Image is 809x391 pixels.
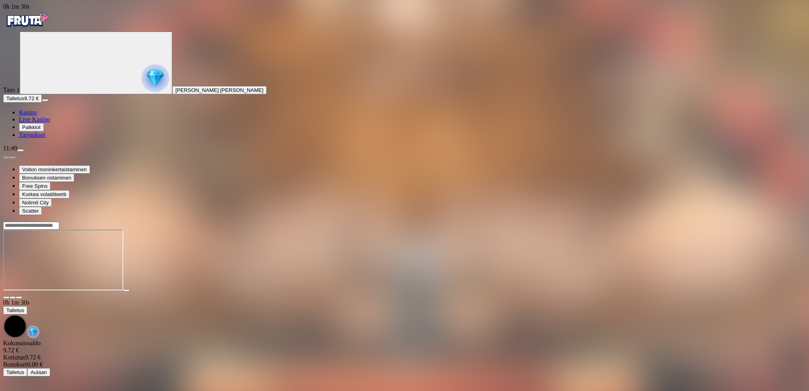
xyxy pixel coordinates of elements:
button: Bonuksen ostaminen [19,174,74,182]
button: menu [17,149,24,152]
div: Kokonaissaldo [3,340,806,354]
button: reward iconPalkkiot [19,123,44,131]
a: gift-inverted iconTarjoukset [19,131,45,138]
span: Nolimit City [22,200,49,206]
button: Free Spins [19,182,51,190]
button: fullscreen icon [16,296,22,299]
a: Fruta [3,24,51,31]
span: Taso 1 [3,86,20,93]
span: Palkkiot [22,124,41,130]
div: Game menu [3,299,806,340]
a: diamond iconKasino [19,109,37,116]
span: user session time [3,3,30,10]
button: play icon [123,289,130,292]
button: Talletusplus icon9.72 € [3,94,42,103]
nav: Primary [3,10,806,138]
img: Fruta [3,10,51,30]
span: Live Kasino [19,116,50,123]
button: Talletus [3,368,27,376]
span: Talletus [6,307,24,313]
img: reward-icon [27,326,40,338]
span: Kasino [19,109,37,116]
a: poker-chip iconLive Kasino [19,116,50,123]
button: close icon [3,296,9,299]
span: 9.72 € [24,95,39,101]
span: Voiton moninkertaistaminen [22,167,87,172]
span: Korkea volatiliteetti [22,191,66,197]
button: prev slide [3,156,9,159]
button: chevron-down icon [9,296,16,299]
button: Scatter [19,207,42,215]
button: Talletus [3,306,27,314]
span: Kotiutus [3,354,25,361]
input: Search [3,222,59,230]
span: Bonukset [3,361,27,368]
span: Scatter [22,208,39,214]
span: 11:49 [3,145,17,152]
div: 9.72 € [3,347,806,354]
button: [PERSON_NAME] [PERSON_NAME] [172,86,267,94]
span: Free Spins [22,183,47,189]
div: Game menu content [3,340,806,376]
span: [PERSON_NAME] [PERSON_NAME] [175,87,263,93]
button: Korkea volatiliteetti [19,190,70,198]
button: Aulaan [27,368,50,376]
div: 9.72 € [3,354,806,361]
span: Talletus [6,369,24,375]
span: Talletus [6,95,24,101]
button: Nolimit City [19,198,52,207]
button: reward progress [20,32,172,94]
button: Voiton moninkertaistaminen [19,165,90,174]
div: 0.00 € [3,361,806,368]
button: next slide [9,156,16,159]
span: user session time [3,299,30,306]
span: Bonuksen ostaminen [22,175,71,181]
span: Tarjoukset [19,131,45,138]
span: Aulaan [30,369,47,375]
iframe: Fire In The Hole xBomb [3,230,123,290]
button: menu [42,99,48,101]
img: reward progress [141,64,169,92]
